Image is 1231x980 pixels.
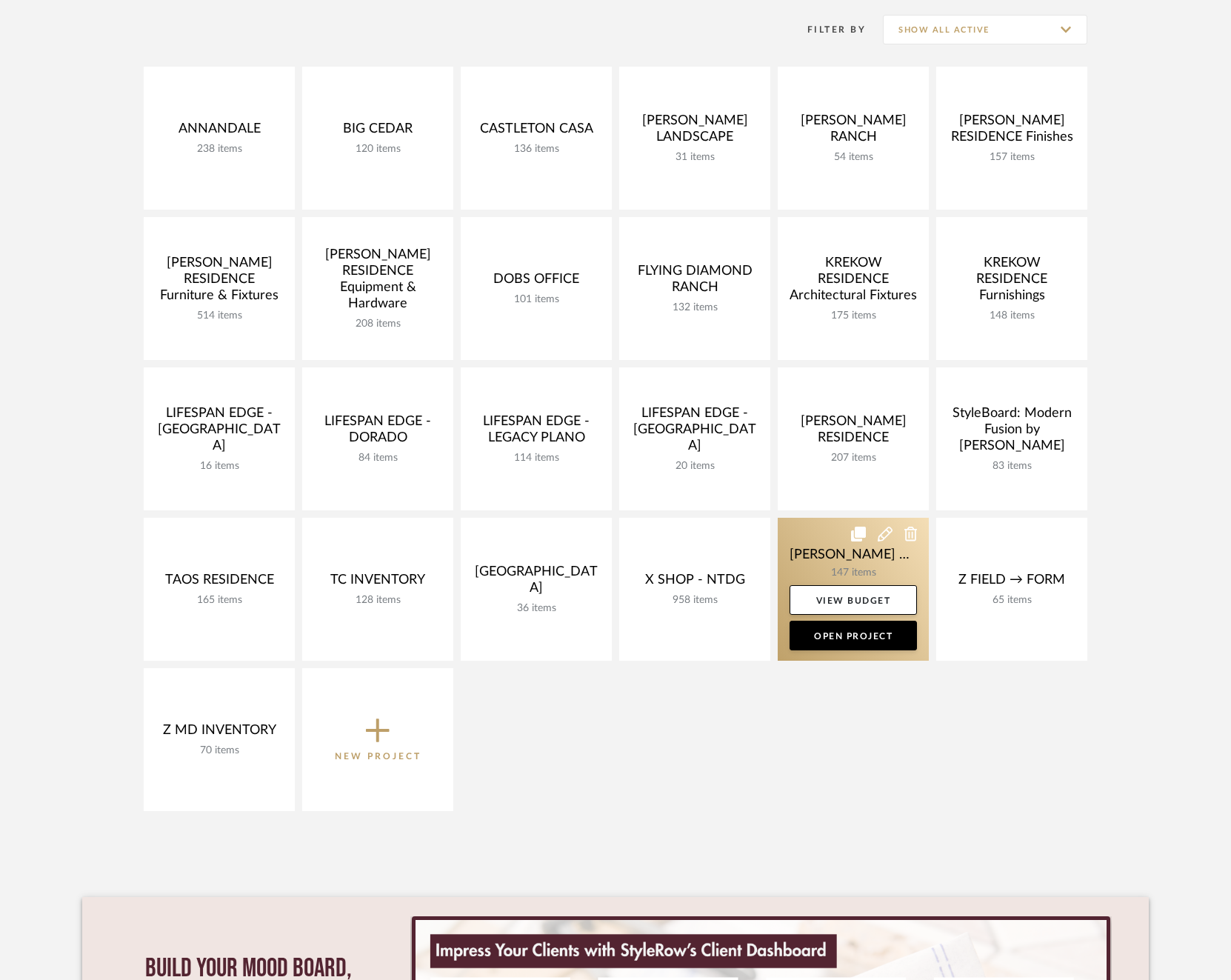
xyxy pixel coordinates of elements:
[156,594,283,607] div: 165 items
[788,22,866,37] div: Filter By
[314,452,441,464] div: 84 items
[156,121,283,143] div: ANNANDALE
[156,255,283,310] div: [PERSON_NAME] RESIDENCE Furniture & Fixtures
[948,151,1075,164] div: 157 items
[473,121,600,143] div: CASTLETON CASA
[314,594,441,607] div: 128 items
[948,255,1075,310] div: KREKOW RESIDENCE Furnishings
[790,113,917,151] div: [PERSON_NAME] RANCH
[156,744,283,757] div: 70 items
[948,310,1075,322] div: 148 items
[156,572,283,594] div: TAOS RESIDENCE
[631,460,758,473] div: 20 items
[631,151,758,164] div: 31 items
[156,722,283,744] div: Z MD INVENTORY
[314,318,441,330] div: 208 items
[473,452,600,464] div: 114 items
[156,310,283,322] div: 514 items
[948,405,1075,460] div: StyleBoard: Modern Fusion by [PERSON_NAME]
[948,113,1075,151] div: [PERSON_NAME] RESIDENCE Finishes
[156,460,283,473] div: 16 items
[302,668,453,811] button: New Project
[156,405,283,460] div: LIFESPAN EDGE - [GEOGRAPHIC_DATA]
[790,151,917,164] div: 54 items
[314,143,441,156] div: 120 items
[631,572,758,594] div: X SHOP - NTDG
[314,572,441,594] div: TC INVENTORY
[314,121,441,143] div: BIG CEDAR
[473,271,600,293] div: DOBS OFFICE
[473,143,600,156] div: 136 items
[790,452,917,464] div: 207 items
[631,405,758,460] div: LIFESPAN EDGE - [GEOGRAPHIC_DATA]
[314,413,441,452] div: LIFESPAN EDGE - DORADO
[790,310,917,322] div: 175 items
[790,413,917,452] div: [PERSON_NAME] RESIDENCE
[473,293,600,306] div: 101 items
[631,594,758,607] div: 958 items
[790,255,917,310] div: KREKOW RESIDENCE Architectural Fixtures
[790,585,917,615] a: View Budget
[473,602,600,615] div: 36 items
[790,621,917,650] a: Open Project
[473,564,600,602] div: [GEOGRAPHIC_DATA]
[631,301,758,314] div: 132 items
[948,594,1075,607] div: 65 items
[156,143,283,156] div: 238 items
[948,572,1075,594] div: Z FIELD → FORM
[631,263,758,301] div: FLYING DIAMOND RANCH
[473,413,600,452] div: LIFESPAN EDGE - LEGACY PLANO
[631,113,758,151] div: [PERSON_NAME] LANDSCAPE
[335,749,421,764] p: New Project
[948,460,1075,473] div: 83 items
[314,247,441,318] div: [PERSON_NAME] RESIDENCE Equipment & Hardware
